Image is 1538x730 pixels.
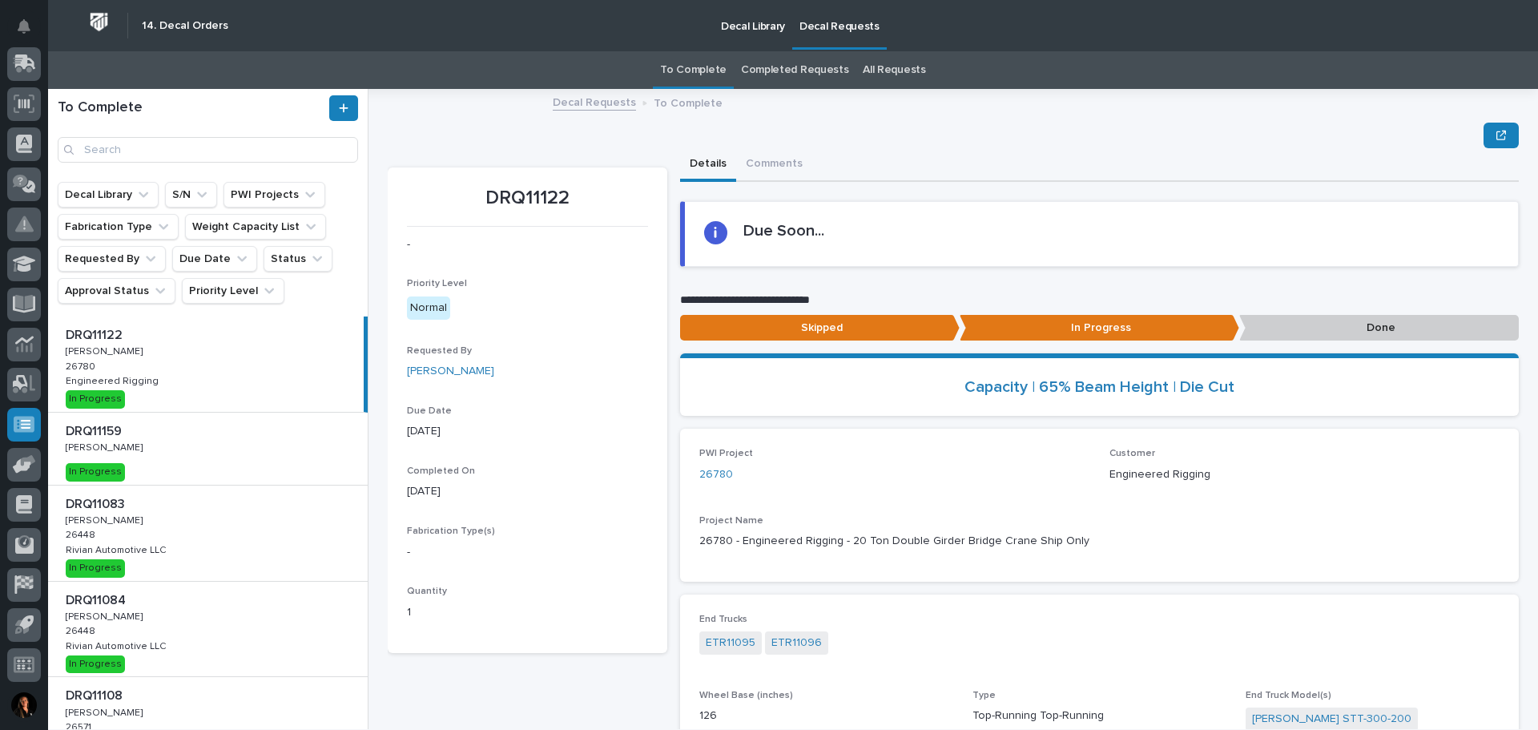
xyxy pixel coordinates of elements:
[407,346,472,356] span: Requested By
[1109,466,1500,483] p: Engineered Rigging
[1246,691,1331,700] span: End Truck Model(s)
[142,19,228,33] h2: 14. Decal Orders
[185,214,326,240] button: Weight Capacity List
[407,604,648,621] p: 1
[223,182,325,208] button: PWI Projects
[699,533,1500,550] p: 26780 - Engineered Rigging - 20 Ton Double Girder Bridge Crane Ship Only
[680,148,736,182] button: Details
[1252,711,1411,728] a: [PERSON_NAME] STT-300-200
[20,19,41,45] div: Notifications
[699,615,747,624] span: End Trucks
[699,516,763,526] span: Project Name
[407,296,450,320] div: Normal
[66,559,125,577] div: In Progress
[66,655,125,673] div: In Progress
[66,590,129,608] p: DRQ11084
[699,449,753,458] span: PWI Project
[699,708,953,724] p: 126
[654,93,723,111] p: To Complete
[964,377,1234,397] a: Capacity | 65% Beam Height | Die Cut
[863,51,925,89] a: All Requests
[58,278,175,304] button: Approval Status
[1239,315,1519,341] p: Done
[182,278,284,304] button: Priority Level
[66,421,125,439] p: DRQ11159
[7,688,41,722] button: users-avatar
[699,691,793,700] span: Wheel Base (inches)
[48,486,368,582] a: DRQ11083DRQ11083 [PERSON_NAME][PERSON_NAME] 2644826448 Rivian Automotive LLCRivian Automotive LLC...
[407,587,447,596] span: Quantity
[771,635,822,651] a: ETR11096
[66,623,99,637] p: 26448
[66,358,99,373] p: 26780
[66,494,128,512] p: DRQ11083
[58,246,166,272] button: Requested By
[48,413,368,486] a: DRQ11159DRQ11159 [PERSON_NAME][PERSON_NAME] In Progress
[58,214,179,240] button: Fabrication Type
[66,608,146,623] p: [PERSON_NAME]
[1040,708,1104,724] span: Top-Running
[58,182,159,208] button: Decal Library
[407,236,648,253] p: -
[972,708,1037,724] span: Top-Running
[407,406,452,416] span: Due Date
[736,148,812,182] button: Comments
[58,99,326,117] h1: To Complete
[553,92,636,111] a: Decal Requests
[66,463,125,481] div: In Progress
[1109,449,1155,458] span: Customer
[407,483,648,500] p: [DATE]
[172,246,257,272] button: Due Date
[48,317,368,413] a: DRQ11122DRQ11122 [PERSON_NAME][PERSON_NAME] 2678026780 Engineered RiggingEngineered Rigging In Pr...
[66,439,146,454] p: [PERSON_NAME]
[66,343,146,357] p: [PERSON_NAME]
[66,512,146,526] p: [PERSON_NAME]
[165,182,217,208] button: S/N
[66,526,99,541] p: 26448
[407,466,475,476] span: Completed On
[66,685,126,704] p: DRQ11108
[407,544,648,561] p: -
[66,542,169,556] p: Rivian Automotive LLC
[66,325,126,343] p: DRQ11122
[58,137,358,163] input: Search
[972,691,996,700] span: Type
[407,526,495,536] span: Fabrication Type(s)
[66,638,169,652] p: Rivian Automotive LLC
[706,635,755,651] a: ETR11095
[264,246,332,272] button: Status
[743,221,824,240] h2: Due Soon...
[407,279,467,288] span: Priority Level
[660,51,727,89] a: To Complete
[84,7,114,37] img: Workspace Logo
[7,10,41,43] button: Notifications
[960,315,1239,341] p: In Progress
[48,582,368,678] a: DRQ11084DRQ11084 [PERSON_NAME][PERSON_NAME] 2644826448 Rivian Automotive LLCRivian Automotive LLC...
[407,363,494,380] a: [PERSON_NAME]
[66,373,162,387] p: Engineered Rigging
[680,315,960,341] p: Skipped
[407,423,648,440] p: [DATE]
[66,704,146,719] p: [PERSON_NAME]
[699,466,733,483] a: 26780
[407,187,648,210] p: DRQ11122
[741,51,848,89] a: Completed Requests
[66,390,125,408] div: In Progress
